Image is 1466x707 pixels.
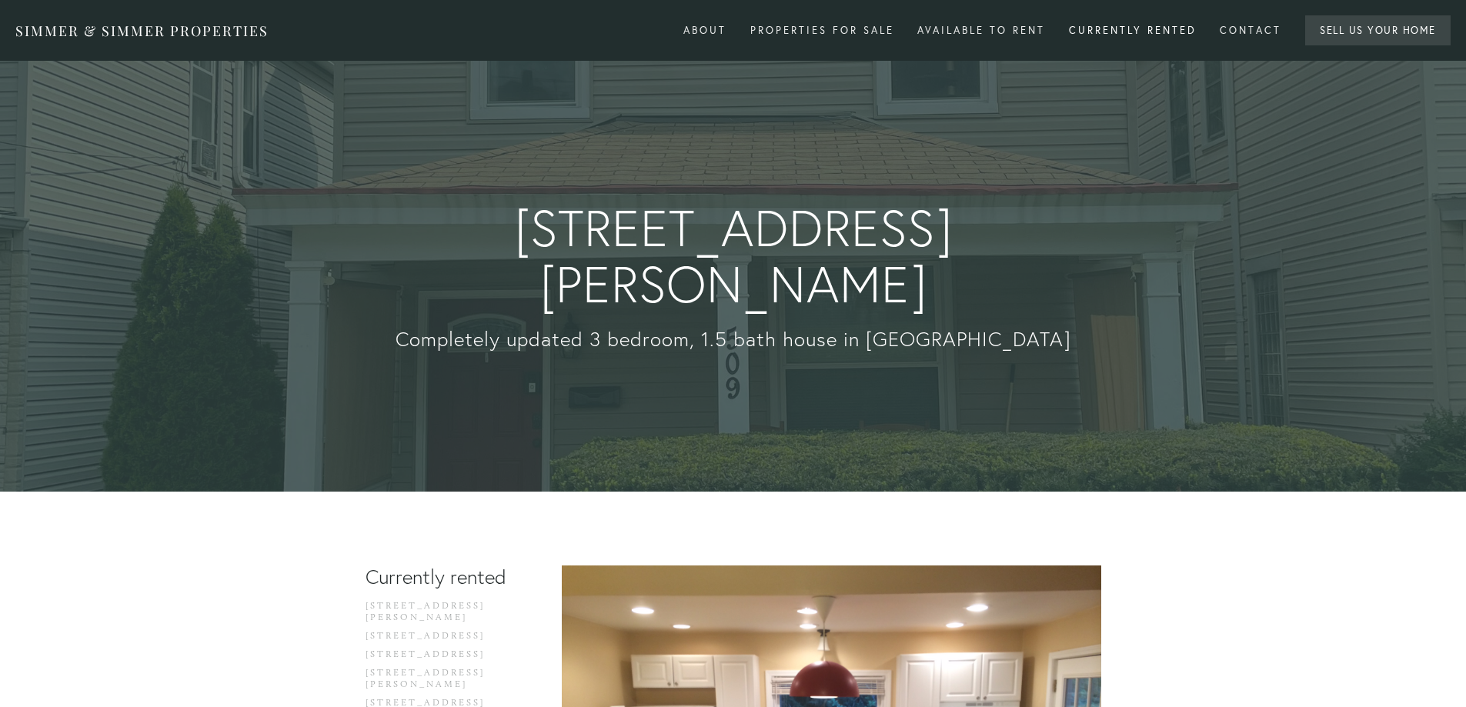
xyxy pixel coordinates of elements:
[366,600,513,630] a: [STREET_ADDRESS][PERSON_NAME]
[907,18,1055,43] div: Available to rent
[390,201,1077,312] strong: [STREET_ADDRESS][PERSON_NAME]
[366,630,513,649] a: [STREET_ADDRESS]
[366,667,513,697] a: [STREET_ADDRESS][PERSON_NAME]
[366,649,513,667] a: [STREET_ADDRESS]
[1059,18,1207,43] div: Currently rented
[390,328,1077,352] p: Completely updated 3 bedroom, 1.5 bath house in [GEOGRAPHIC_DATA]
[1305,15,1451,45] a: Sell Us Your Home
[740,18,904,43] div: Properties for Sale
[673,18,736,43] a: About
[15,22,269,40] a: Simmer & Simmer Properties
[366,565,513,589] li: Currently rented
[1210,18,1291,43] a: Contact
